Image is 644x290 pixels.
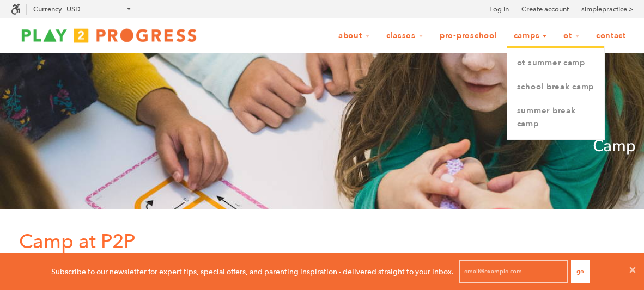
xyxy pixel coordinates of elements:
a: Classes [379,26,430,46]
p: Subscribe to our newsletter for expert tips, special offers, and parenting inspiration - delivere... [51,266,454,277]
a: About [331,26,377,46]
input: email@example.com [459,260,568,283]
p: Camp [8,133,636,159]
a: Contact [589,26,633,46]
a: simplepractice > [581,4,633,15]
a: Create account [521,4,569,15]
a: Pre-Preschool [433,26,505,46]
a: Log in [489,4,509,15]
a: OT Summer Camp [507,51,604,75]
a: Camps [507,26,555,46]
a: Summer Break Camp [507,99,604,136]
label: Currency [33,5,62,13]
img: Play2Progress logo [11,24,207,46]
button: Go [571,260,590,283]
a: OT [556,26,587,46]
p: Camp at P2P [19,226,636,257]
a: School Break Camp [507,75,604,99]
